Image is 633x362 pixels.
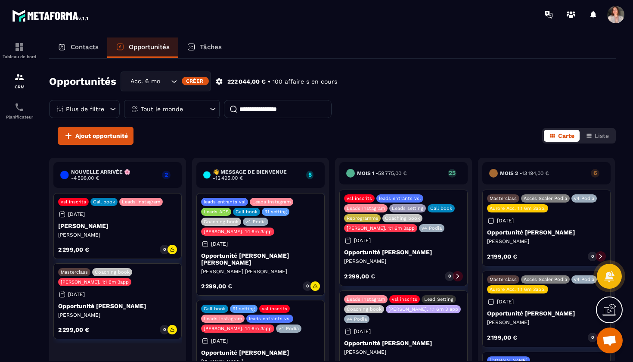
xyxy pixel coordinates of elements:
h6: Mois 2 - [500,170,549,176]
p: v4 Podia [574,277,594,282]
p: [DATE] [211,241,228,247]
div: Créer [182,77,209,85]
p: 25 [448,170,456,176]
p: [DATE] [68,291,85,297]
p: Aurore Acc. 1:1 6m 3app. [490,206,546,211]
p: Coaching book [204,219,239,225]
p: [PERSON_NAME]. 1:1 6m 3app [347,225,415,231]
p: [PERSON_NAME] [58,312,177,318]
img: formation [14,42,25,52]
p: [PERSON_NAME] [58,222,177,229]
a: formationformationCRM [2,66,37,96]
span: Liste [595,132,609,139]
p: Planificateur [2,115,37,119]
p: 2 299,00 € [201,283,232,289]
span: Ajout opportunité [75,131,128,140]
p: [PERSON_NAME]. 1:1 6m 3 app [388,306,458,312]
p: Coaching book [95,269,130,275]
p: [PERSON_NAME] [58,231,177,238]
p: 222 044,00 € [227,78,266,86]
p: [PERSON_NAME] [344,258,463,265]
p: 6 [591,170,599,176]
a: formationformationTableau de bord [2,35,37,66]
h6: 👋 Message de Bienvenue - [213,169,302,181]
p: [DATE] [354,328,371,334]
p: Leads Instagram [252,199,291,205]
p: Masterclass [61,269,88,275]
p: 2 199,00 € [487,253,517,259]
p: leads entrants vsl [379,196,421,201]
p: [DATE] [497,218,514,224]
p: Masterclass [490,277,517,282]
p: • [268,78,270,86]
a: Tâches [178,37,230,58]
p: Plus de filtre [66,106,104,112]
p: Coaching book [385,215,420,221]
img: formation [14,72,25,82]
p: 0 [448,273,451,279]
p: Tableau de bord [2,54,37,59]
p: vsl inscrits [347,196,372,201]
p: Accès Scaler Podia [524,196,567,201]
p: Call book [204,306,226,312]
div: Search for option [121,72,211,91]
p: 0 [163,247,166,253]
p: 2 299,00 € [344,273,375,279]
p: [PERSON_NAME]. 1:1 6m 3app [204,229,272,234]
p: Lead Setting [424,296,453,302]
p: v4 Podia [422,225,442,231]
p: v4 Podia [245,219,266,225]
button: Ajout opportunité [58,127,133,145]
p: Reprogrammé [347,215,378,221]
p: Coaching book [347,306,382,312]
p: CRM [2,84,37,89]
a: Contacts [49,37,107,58]
p: Opportunité [PERSON_NAME] [344,340,463,346]
p: [DATE] [354,237,371,243]
p: [PERSON_NAME]. 1:1 6m 3app [61,279,129,285]
p: 2 [162,172,171,178]
p: [PERSON_NAME] [344,349,463,356]
p: [PERSON_NAME] [487,238,606,245]
p: vsl inscrits [262,306,287,312]
button: Carte [544,130,580,142]
p: 5 [306,172,313,178]
p: 2 299,00 € [58,327,89,333]
p: Leads Instagram [122,199,160,205]
p: Opportunité [PERSON_NAME] [58,303,177,309]
p: Tout le monde [141,106,183,112]
a: Opportunités [107,37,178,58]
span: Carte [558,132,574,139]
input: Search for option [160,77,169,86]
h6: Mois 1 - [357,170,406,176]
p: 0 [591,334,594,340]
p: 2 299,00 € [58,247,89,253]
span: 13 194,00 € [522,170,549,176]
p: 100 affaire s en cours [273,78,337,86]
a: schedulerschedulerPlanificateur [2,96,37,126]
img: logo [12,8,90,23]
p: [PERSON_NAME] [487,319,606,326]
p: 0 [163,327,166,333]
h2: Opportunités [49,73,116,90]
span: 59 775,00 € [378,170,406,176]
p: Call book [430,206,452,211]
p: Leads setting [392,206,423,211]
p: vsl inscrits [392,296,417,302]
span: 12 495,00 € [215,175,243,181]
img: scheduler [14,102,25,112]
p: Opportunité [PERSON_NAME] [487,310,606,317]
a: Ouvrir le chat [597,328,623,353]
p: Leads Instagram [347,206,385,211]
p: v4 Podia [279,326,299,331]
p: vsl inscrits [61,199,86,205]
p: 2 199,00 € [487,334,517,340]
p: [PERSON_NAME] [PERSON_NAME] [201,268,320,275]
p: [DATE] [211,338,228,344]
p: Accès Scaler Podia [524,277,567,282]
p: leads entrants vsl [249,316,291,321]
p: Opportunité [PERSON_NAME] [201,349,320,356]
p: R1 setting [264,209,287,215]
button: Liste [580,130,614,142]
p: Aurore Acc. 1:1 6m 3app. [490,287,546,292]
